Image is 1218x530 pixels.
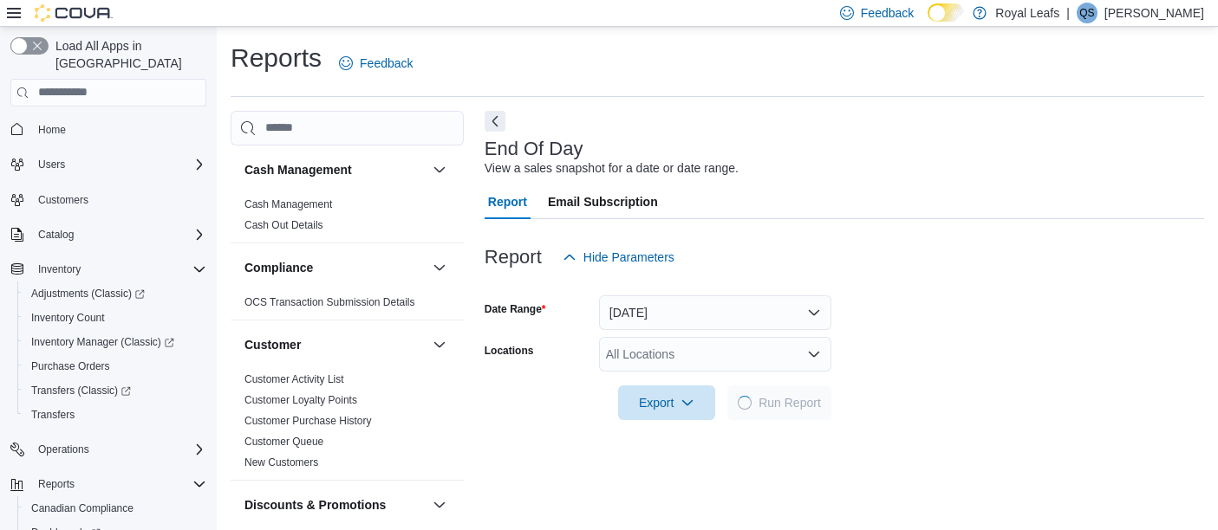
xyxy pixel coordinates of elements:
h3: Report [485,247,542,268]
button: Catalog [31,224,81,245]
span: Report [488,184,527,219]
button: Operations [31,439,96,460]
button: Purchase Orders [17,354,213,378]
span: Transfers (Classic) [31,384,131,397]
img: Cova [35,4,113,22]
span: Hide Parameters [583,249,674,266]
span: Home [38,123,66,137]
div: Qadeer Shah [1077,3,1098,23]
button: Export [618,385,715,420]
span: Canadian Compliance [24,498,206,519]
span: Customers [38,193,88,207]
span: Loading [738,396,752,410]
button: Discounts & Promotions [429,494,450,515]
button: Operations [3,437,213,462]
button: Cash Management [429,159,450,180]
span: Operations [31,439,206,460]
button: Customers [3,187,213,212]
span: Adjustments (Classic) [31,287,145,301]
span: Customer Purchase History [244,414,372,428]
div: View a sales snapshot for a date or date range. [485,159,739,178]
button: Hide Parameters [556,240,681,275]
span: Inventory Manager (Classic) [24,332,206,352]
span: Inventory Count [31,311,105,325]
span: Customer Queue [244,435,323,449]
a: New Customers [244,456,318,469]
span: New Customers [244,456,318,469]
span: Email Subscription [548,184,658,219]
button: Users [31,154,72,175]
a: Customer Activity List [244,373,344,385]
a: Adjustments (Classic) [17,281,213,306]
a: Transfers [24,404,81,425]
span: Inventory [38,262,81,276]
span: Catalog [38,228,74,242]
a: Customer Queue [244,436,323,448]
a: Transfers (Classic) [17,378,213,403]
span: Inventory [31,259,206,280]
span: Inventory Count [24,307,206,328]
div: Cash Management [231,194,464,242]
input: Dark Mode [928,3,964,22]
button: [DATE] [599,295,831,330]
span: Purchase Orders [31,359,110,373]
span: Feedback [861,4,914,22]
span: Transfers [24,404,206,425]
span: Home [31,119,206,140]
button: Catalog [3,223,213,247]
span: Customer Loyalty Points [244,393,357,407]
h3: Compliance [244,259,313,276]
span: Transfers [31,408,75,422]
h3: Cash Management [244,161,352,178]
button: Inventory [31,259,88,280]
a: Cash Out Details [244,219,323,231]
button: Home [3,117,213,142]
a: Cash Management [244,198,332,210]
a: Inventory Count [24,307,112,328]
button: Reports [3,472,213,496]
button: Open list of options [807,347,821,361]
span: Reports [38,477,75,491]
span: Catalog [31,224,206,245]
button: Transfers [17,403,213,427]
span: Inventory Manager (Classic) [31,335,174,349]
span: Users [31,154,206,175]
a: Feedback [332,46,420,81]
button: Canadian Compliance [17,496,213,520]
span: Purchase Orders [24,356,206,377]
h3: Customer [244,336,301,353]
a: OCS Transaction Submission Details [244,296,415,308]
a: Purchase Orders [24,356,117,377]
span: Canadian Compliance [31,501,134,515]
button: Users [3,152,213,177]
a: Inventory Manager (Classic) [24,332,181,352]
button: LoadingRun Report [727,385,831,420]
span: Customers [31,189,206,210]
label: Locations [485,344,534,358]
h3: End Of Day [485,139,583,159]
span: Users [38,158,65,171]
span: Adjustments (Classic) [24,283,206,304]
label: Date Range [485,302,546,316]
button: Reports [31,474,81,494]
button: Inventory Count [17,306,213,330]
p: | [1066,3,1070,23]
span: Customer Activity List [244,372,344,386]
span: QS [1079,3,1094,23]
button: Compliance [429,257,450,278]
button: Inventory [3,257,213,281]
h1: Reports [231,41,322,75]
a: Inventory Manager (Classic) [17,330,213,354]
a: Adjustments (Classic) [24,283,152,304]
a: Canadian Compliance [24,498,140,519]
span: Load All Apps in [GEOGRAPHIC_DATA] [49,37,206,72]
span: Reports [31,474,206,494]
div: Customer [231,369,464,480]
span: Run Report [759,394,821,411]
p: [PERSON_NAME] [1104,3,1204,23]
a: Customers [31,190,95,210]
span: Operations [38,443,89,456]
span: Cash Out Details [244,218,323,232]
